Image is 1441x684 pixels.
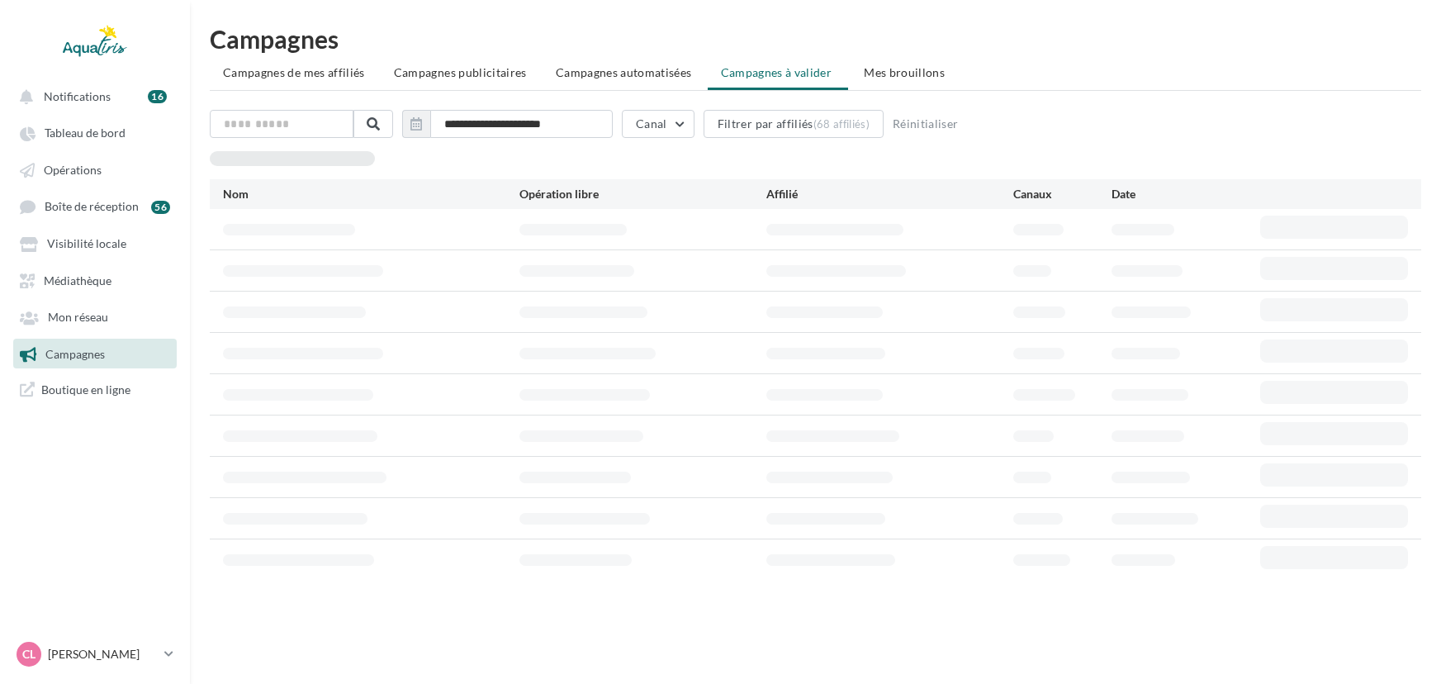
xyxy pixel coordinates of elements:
[10,154,180,184] a: Opérations
[22,646,36,663] span: CL
[44,273,111,287] span: Médiathèque
[10,265,180,295] a: Médiathèque
[10,228,180,258] a: Visibilité locale
[864,65,945,79] span: Mes brouillons
[813,117,870,131] div: (68 affiliés)
[48,646,158,663] p: [PERSON_NAME]
[223,65,365,79] span: Campagnes de mes affiliés
[556,65,692,79] span: Campagnes automatisées
[10,81,173,111] button: Notifications 16
[519,186,766,202] div: Opération libre
[394,65,527,79] span: Campagnes publicitaires
[10,302,180,331] a: Mon réseau
[210,26,1421,51] h1: Campagnes
[1013,186,1112,202] div: Canaux
[10,375,180,404] a: Boutique en ligne
[41,382,130,397] span: Boutique en ligne
[148,90,167,103] div: 16
[47,237,126,251] span: Visibilité locale
[48,311,108,325] span: Mon réseau
[13,639,177,670] a: CL [PERSON_NAME]
[10,339,180,368] a: Campagnes
[766,186,1013,202] div: Affilié
[1112,186,1259,202] div: Date
[45,126,126,140] span: Tableau de bord
[10,191,180,221] a: Boîte de réception 56
[223,186,519,202] div: Nom
[886,114,965,134] button: Réinitialiser
[704,110,884,138] button: Filtrer par affiliés(68 affiliés)
[10,117,180,147] a: Tableau de bord
[44,163,102,177] span: Opérations
[44,89,111,103] span: Notifications
[151,201,170,214] div: 56
[45,200,139,214] span: Boîte de réception
[45,347,105,361] span: Campagnes
[622,110,694,138] button: Canal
